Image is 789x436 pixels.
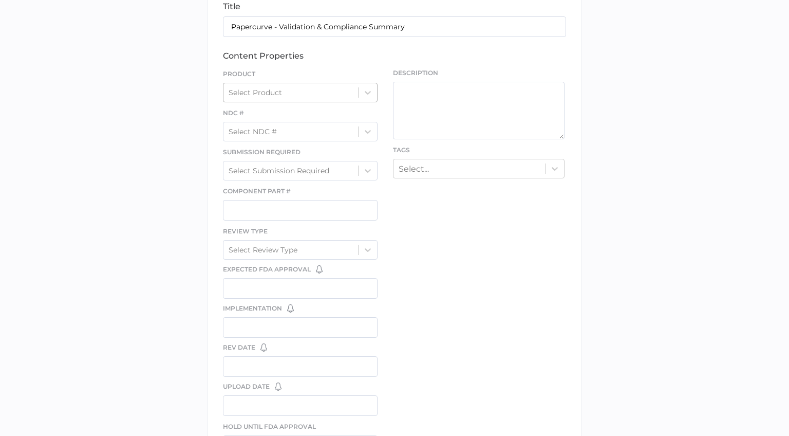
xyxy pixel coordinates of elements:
div: title [223,2,566,11]
span: Component Part # [223,187,291,195]
div: Select Product [229,88,282,97]
img: bell-default.8986a8bf.svg [316,265,323,274]
span: Expected FDA Approval [223,265,311,274]
div: Select... [399,164,429,173]
span: Product [223,70,255,78]
span: Hold Until FDA Approval [223,423,316,430]
span: Submission Required [223,148,300,156]
div: content properties [223,51,566,61]
img: bell-default.8986a8bf.svg [260,343,267,352]
span: Upload Date [223,382,270,391]
img: bell-default.8986a8bf.svg [275,383,281,391]
span: Review Type [223,227,268,235]
div: Select Submission Required [229,166,329,175]
div: Select NDC # [229,127,277,136]
img: bell-default.8986a8bf.svg [287,304,294,313]
span: Implementation [223,304,282,313]
span: NDC # [223,109,244,117]
span: Rev Date [223,343,255,352]
span: Tags [393,146,410,154]
span: Description [393,68,565,78]
div: Select Review Type [229,245,297,255]
input: Type the name of your content [223,16,566,37]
